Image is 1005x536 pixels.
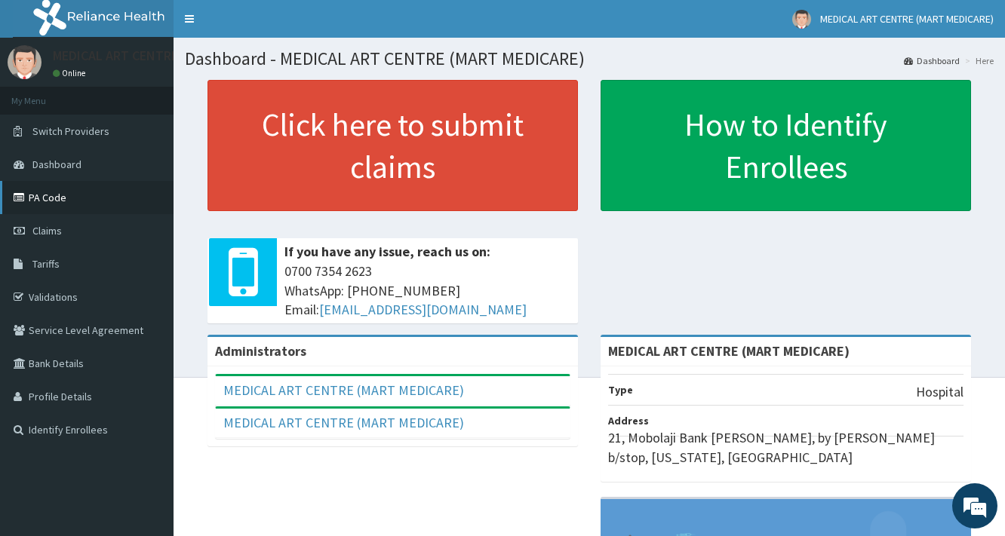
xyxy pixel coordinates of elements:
[223,381,464,399] a: MEDICAL ART CENTRE (MART MEDICARE)
[904,54,960,67] a: Dashboard
[32,224,62,237] span: Claims
[319,301,527,318] a: [EMAIL_ADDRESS][DOMAIN_NAME]
[284,262,570,320] span: 0700 7354 2623 WhatsApp: [PHONE_NUMBER] Email:
[207,80,578,211] a: Click here to submit claims
[88,167,208,320] span: We're online!
[53,68,89,78] a: Online
[78,84,254,104] div: Chat with us now
[820,12,994,26] span: MEDICAL ART CENTRE (MART MEDICARE)
[53,49,284,63] p: MEDICAL ART CENTRE (MART MEDICARE)
[792,10,811,29] img: User Image
[185,49,994,69] h1: Dashboard - MEDICAL ART CENTRE (MART MEDICARE)
[961,54,994,67] li: Here
[608,414,649,427] b: Address
[8,45,41,79] img: User Image
[608,342,850,360] strong: MEDICAL ART CENTRE (MART MEDICARE)
[247,8,284,44] div: Minimize live chat window
[32,257,60,271] span: Tariffs
[32,158,81,171] span: Dashboard
[916,382,964,402] p: Hospital
[608,428,964,467] p: 21, Mobolaji Bank [PERSON_NAME], by [PERSON_NAME] b/stop, [US_STATE], [GEOGRAPHIC_DATA]
[215,342,306,360] b: Administrators
[32,124,109,138] span: Switch Providers
[608,383,633,397] b: Type
[284,243,490,260] b: If you have any issue, reach us on:
[223,414,464,431] a: MEDICAL ART CENTRE (MART MEDICARE)
[8,367,287,420] textarea: Type your message and hit 'Enter'
[601,80,971,211] a: How to Identify Enrollees
[28,75,61,113] img: d_794563401_company_1708531726252_794563401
